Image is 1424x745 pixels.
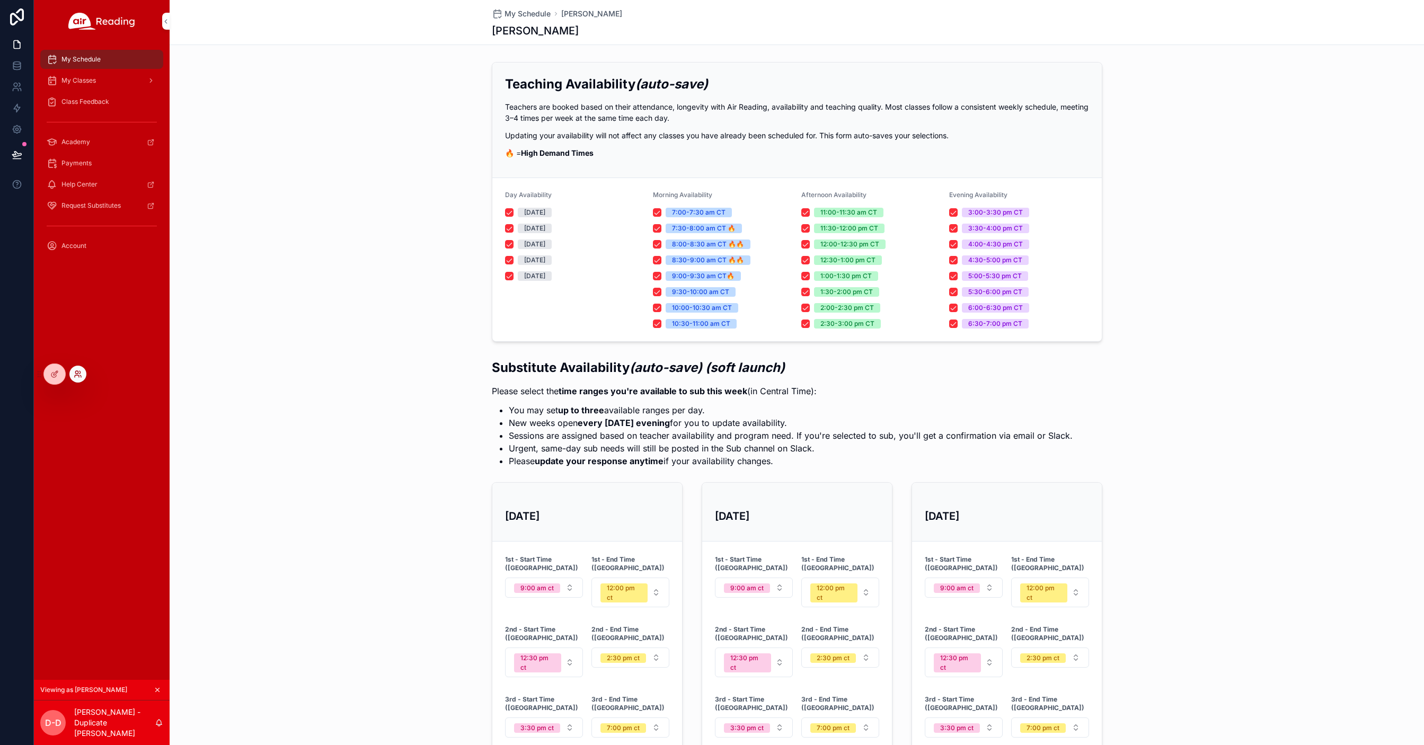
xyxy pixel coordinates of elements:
strong: 2nd - Start Time ([GEOGRAPHIC_DATA]) [715,625,793,642]
strong: 2nd - End Time ([GEOGRAPHIC_DATA]) [801,625,879,642]
div: 12:30 pm ct [940,653,975,672]
div: 2:30 pm ct [1027,653,1059,663]
div: 4:30-5:00 pm CT [968,255,1022,265]
div: 12:30 pm ct [520,653,555,672]
button: Select Button [925,578,1003,598]
div: 1:30-2:00 pm CT [820,287,873,297]
span: Afternoon Availability [801,191,866,199]
a: My Classes [40,71,163,90]
a: Request Substitutes [40,196,163,215]
div: 11:00-11:30 am CT [820,208,877,217]
button: Select Button [505,578,583,598]
a: Account [40,236,163,255]
button: Select Button [925,648,1003,677]
p: Teachers are booked based on their attendance, longevity with Air Reading, availability and teach... [505,101,1089,123]
li: Urgent, same-day sub needs will still be posted in the Sub channel on Slack. [509,442,1073,455]
span: My Schedule [505,8,551,19]
span: Morning Availability [653,191,712,199]
div: 9:00 am ct [940,583,974,593]
h2: Teaching Availability [505,75,1089,93]
button: Select Button [505,717,583,738]
a: [PERSON_NAME] [561,8,622,19]
div: 3:30 pm ct [730,723,764,733]
div: 3:30-4:00 pm CT [968,224,1023,233]
strong: 1st - Start Time ([GEOGRAPHIC_DATA]) [715,555,793,572]
button: Select Button [801,578,879,607]
span: My Schedule [61,55,101,64]
button: Select Button [1011,648,1089,668]
span: D-D [45,716,61,729]
div: [DATE] [524,224,545,233]
div: 12:00-12:30 pm CT [820,240,879,249]
a: My Schedule [40,50,163,69]
strong: 2nd - End Time ([GEOGRAPHIC_DATA]) [1011,625,1089,642]
span: Academy [61,138,90,146]
div: 9:30-10:00 am CT [672,287,729,297]
p: 🔥 = [505,147,1089,158]
span: Help Center [61,180,98,189]
strong: 1st - Start Time ([GEOGRAPHIC_DATA]) [505,555,583,572]
img: App logo [68,13,135,30]
div: 11:30-12:00 pm CT [820,224,878,233]
div: 12:30-1:00 pm CT [820,255,875,265]
div: 9:00 am ct [520,583,554,593]
span: Evening Availability [949,191,1007,199]
div: [DATE] [524,240,545,249]
button: Select Button [925,717,1003,738]
h3: [DATE] [715,508,879,524]
strong: time ranges you're available to sub this week [559,386,747,396]
span: Viewing as [PERSON_NAME] [40,686,127,694]
div: 9:00-9:30 am CT🔥 [672,271,735,281]
strong: 1st - End Time ([GEOGRAPHIC_DATA]) [1011,555,1089,572]
div: 6:30-7:00 pm CT [968,319,1022,329]
a: Payments [40,154,163,173]
strong: 3rd - Start Time ([GEOGRAPHIC_DATA]) [715,695,793,712]
p: Please select the (in Central Time): [492,385,1073,397]
div: 2:30 pm ct [817,653,850,663]
div: 3:00-3:30 pm CT [968,208,1023,217]
span: My Classes [61,76,96,85]
a: My Schedule [492,8,551,19]
button: Select Button [801,717,879,738]
a: Academy [40,132,163,152]
span: Payments [61,159,92,167]
div: 2:00-2:30 pm CT [820,303,874,313]
span: Account [61,242,86,250]
div: 9:00 am ct [730,583,764,593]
strong: 3rd - End Time ([GEOGRAPHIC_DATA]) [591,695,669,712]
h1: [PERSON_NAME] [492,23,579,38]
div: 7:00-7:30 am CT [672,208,726,217]
div: 1:00-1:30 pm CT [820,271,872,281]
div: 7:00 pm ct [817,723,850,733]
div: 4:00-4:30 pm CT [968,240,1023,249]
div: [DATE] [524,255,545,265]
strong: 1st - Start Time ([GEOGRAPHIC_DATA]) [925,555,1003,572]
div: 8:30-9:00 am CT 🔥🔥 [672,255,744,265]
a: Class Feedback [40,92,163,111]
button: Select Button [591,578,669,607]
div: 10:00-10:30 am CT [672,303,732,313]
div: scrollable content [34,42,170,269]
div: 7:00 pm ct [1027,723,1059,733]
div: 12:00 pm ct [607,583,641,602]
div: [DATE] [524,271,545,281]
strong: every [DATE] evening [578,418,670,428]
div: 12:00 pm ct [817,583,851,602]
button: Select Button [505,648,583,677]
button: Select Button [715,578,793,598]
div: 2:30 pm ct [607,653,640,663]
strong: 1st - End Time ([GEOGRAPHIC_DATA]) [801,555,879,572]
button: Select Button [1011,578,1089,607]
div: 6:00-6:30 pm CT [968,303,1023,313]
p: [PERSON_NAME] - Duplicate [PERSON_NAME] [74,707,155,739]
strong: up to three [558,405,604,415]
li: You may set available ranges per day. [509,404,1073,416]
strong: 1st - End Time ([GEOGRAPHIC_DATA]) [591,555,669,572]
div: 8:00-8:30 am CT 🔥🔥 [672,240,744,249]
button: Select Button [591,717,669,738]
button: Select Button [801,648,879,668]
div: 12:00 pm ct [1027,583,1061,602]
a: Help Center [40,175,163,194]
strong: High Demand Times [521,148,594,157]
